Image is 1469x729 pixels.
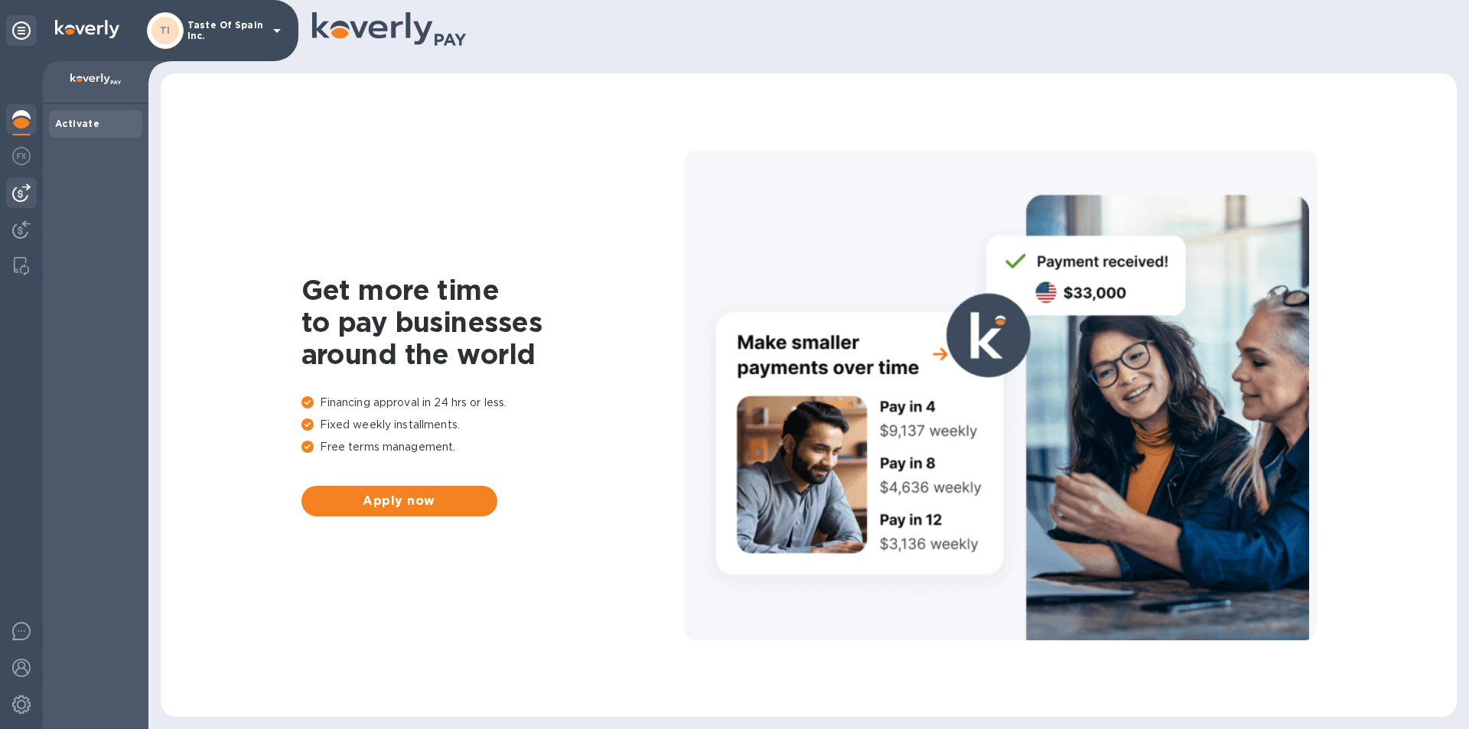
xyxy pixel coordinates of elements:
button: Apply now [301,486,497,516]
img: Foreign exchange [12,147,31,165]
p: Free terms management. [301,439,684,455]
p: Fixed weekly installments. [301,417,684,433]
span: Apply now [314,492,485,510]
p: Taste Of Spain Inc. [187,20,264,41]
p: Financing approval in 24 hrs or less. [301,395,684,411]
div: Unpin categories [6,15,37,46]
h1: Get more time to pay businesses around the world [301,274,684,370]
img: Logo [55,20,119,38]
b: Activate [55,118,99,129]
b: TI [160,24,171,36]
